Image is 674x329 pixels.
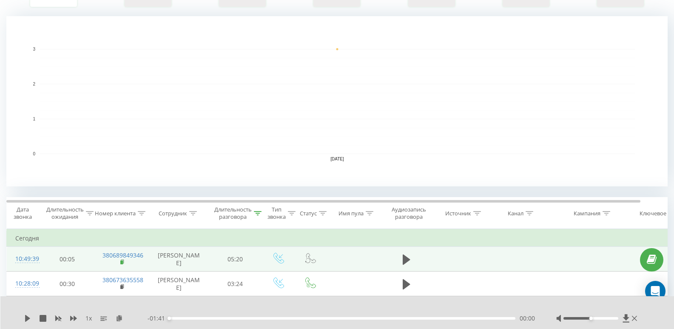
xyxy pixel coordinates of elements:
div: Имя пула [338,210,364,217]
div: Аудиозапись разговора [388,206,429,220]
a: 380689849346 [102,251,143,259]
svg: A chart. [6,16,668,186]
div: Сотрудник [159,210,187,217]
td: 00:30 [41,272,94,296]
div: Open Intercom Messenger [645,281,665,301]
div: Тип звонка [267,206,286,220]
div: Accessibility label [168,317,171,320]
a: 380673635558 [102,276,143,284]
div: Статус [300,210,317,217]
div: Accessibility label [589,317,592,320]
div: 10:28:09 [15,275,32,292]
span: - 01:41 [148,314,169,323]
div: Кампания [574,210,600,217]
div: Номер клиента [95,210,136,217]
td: 00:05 [41,247,94,272]
text: 3 [33,47,35,51]
span: 1 x [85,314,92,323]
div: Канал [508,210,523,217]
div: Длительность ожидания [46,206,84,220]
div: Источник [445,210,471,217]
text: 2 [33,82,35,86]
text: 1 [33,117,35,121]
text: 0 [33,152,35,156]
td: [PERSON_NAME] [149,272,209,296]
div: 10:49:39 [15,251,32,267]
td: 03:24 [209,272,262,296]
td: 05:20 [209,247,262,272]
text: [DATE] [330,157,344,161]
div: Длительность разговора [214,206,252,220]
div: Дата звонка [7,206,38,220]
span: 00:00 [520,314,535,323]
td: [PERSON_NAME] [149,247,209,272]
